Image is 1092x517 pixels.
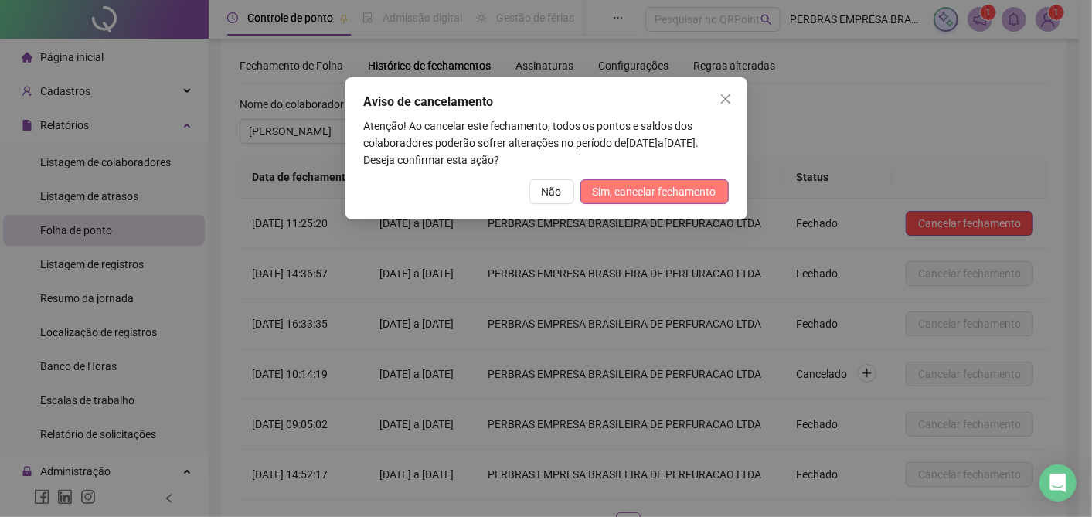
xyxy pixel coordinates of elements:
span: close [719,93,732,105]
button: Close [713,87,738,111]
p: [DATE] a [DATE] [364,117,729,168]
span: Atenção! Ao cancelar este fechamento, todos os pontos e saldos dos colaboradores poderão sofrer a... [364,120,693,149]
button: Sim, cancelar fechamento [580,179,729,204]
button: Não [529,179,574,204]
div: Open Intercom Messenger [1039,464,1077,502]
span: Aviso de cancelamento [364,94,494,109]
span: Não [542,183,562,200]
span: Sim, cancelar fechamento [593,183,716,200]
